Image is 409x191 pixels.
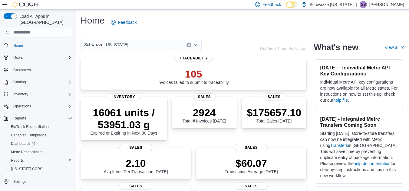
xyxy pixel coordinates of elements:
button: Metrc Reconciliation [6,148,74,156]
a: View allExternal link [385,45,404,50]
span: Catalog [11,78,72,86]
h2: What's new [314,43,358,52]
span: Feedback [118,19,137,25]
a: Settings [11,178,29,185]
input: Dark Mode [286,2,299,8]
button: Home [1,41,74,50]
a: Transfers [330,143,348,148]
a: [US_STATE] CCRS [8,165,45,173]
div: Invoices failed to submit to traceability. [157,68,230,85]
a: Home [11,42,25,49]
div: Gulzar Sayall [360,1,367,8]
a: Dashboards [6,139,74,148]
p: Schwazze [US_STATE] [309,1,354,8]
span: Reports [13,116,26,121]
span: Traceability [174,55,213,62]
span: Load All Apps in [GEOGRAPHIC_DATA] [17,13,72,25]
button: Canadian Compliance [6,131,74,139]
a: help file [333,98,348,103]
div: Transaction Average [DATE] [225,157,278,174]
a: Customers [11,66,33,74]
a: help documentation [354,161,391,166]
div: Total # Invoices [DATE] [183,107,226,123]
p: | [356,1,357,8]
span: Sales [235,144,268,151]
h3: [DATE] - Integrated Metrc Transfers Coming Soon [320,116,398,128]
button: Users [1,53,74,62]
span: Dashboards [8,140,72,147]
p: $60.07 [225,157,278,169]
button: BioTrack Reconciliation [6,123,74,131]
p: $175657.10 [247,107,301,119]
span: Sales [119,144,153,151]
span: Home [11,42,72,49]
span: Sales [263,93,285,100]
span: Reports [8,157,72,164]
img: Cova [12,2,39,8]
span: Inventory [108,93,140,100]
button: Inventory [1,90,74,98]
span: BioTrack Reconciliation [11,124,49,129]
span: [US_STATE] CCRS [11,167,42,171]
a: Feedback [108,16,139,28]
p: 2.10 [104,157,168,169]
span: Dashboards [11,141,35,146]
span: Settings [13,179,26,184]
button: Catalog [11,78,28,86]
span: Reports [11,158,24,163]
button: Reports [11,115,28,122]
p: 2924 [183,107,226,119]
a: Reports [8,157,26,164]
span: Feedback [262,2,281,8]
p: Updated 1 minute(s) ago [260,46,306,51]
span: GS [361,1,366,8]
span: Washington CCRS [8,165,72,173]
span: Metrc Reconciliation [11,150,44,154]
span: Home [13,43,23,48]
a: Dashboards [8,140,38,147]
p: 16061 units / 53951.03 g [85,107,162,131]
button: Catalog [1,78,74,86]
span: Operations [11,103,72,110]
span: Settings [11,177,72,185]
p: Starting [DATE], store-to-store transfers can now be integrated with Metrc using in [GEOGRAPHIC_D... [320,130,398,179]
a: Canadian Compliance [8,132,49,139]
svg: External link [401,46,404,49]
span: Inventory [13,92,28,97]
button: Operations [1,102,74,110]
span: Operations [13,104,31,109]
span: Customers [11,66,72,74]
button: Clear input [186,43,191,47]
p: 105 [157,68,230,80]
button: Reports [1,114,74,123]
button: Operations [11,103,34,110]
button: Open list of options [193,43,198,47]
span: Inventory [11,91,72,98]
button: Inventory [11,91,31,98]
button: Reports [6,156,74,165]
button: Customers [1,65,74,74]
span: Metrc Reconciliation [8,148,72,156]
button: [US_STATE] CCRS [6,165,74,173]
span: Users [13,55,23,60]
span: Canadian Compliance [11,133,47,138]
p: Individual Metrc API key configurations are now available for all Metrc states. For instructions ... [320,79,398,103]
span: Catalog [13,80,26,84]
button: Users [11,54,25,61]
span: Users [11,54,72,61]
span: BioTrack Reconciliation [8,123,72,130]
h3: [DATE] – Individual Metrc API Key Configurations [320,65,398,77]
span: Schwazze [US_STATE] [84,41,128,48]
span: Sales [119,183,153,190]
div: Total Sales [DATE] [247,107,301,123]
span: Canadian Compliance [8,132,72,139]
a: Metrc Reconciliation [8,148,46,156]
a: BioTrack Reconciliation [8,123,51,130]
p: [PERSON_NAME] [369,1,404,8]
h1: Home [81,14,105,27]
div: Avg Items Per Transaction [DATE] [104,157,168,174]
button: Settings [1,177,74,186]
span: Sales [193,93,216,100]
div: Expired or Expiring in Next 30 Days [85,107,162,135]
